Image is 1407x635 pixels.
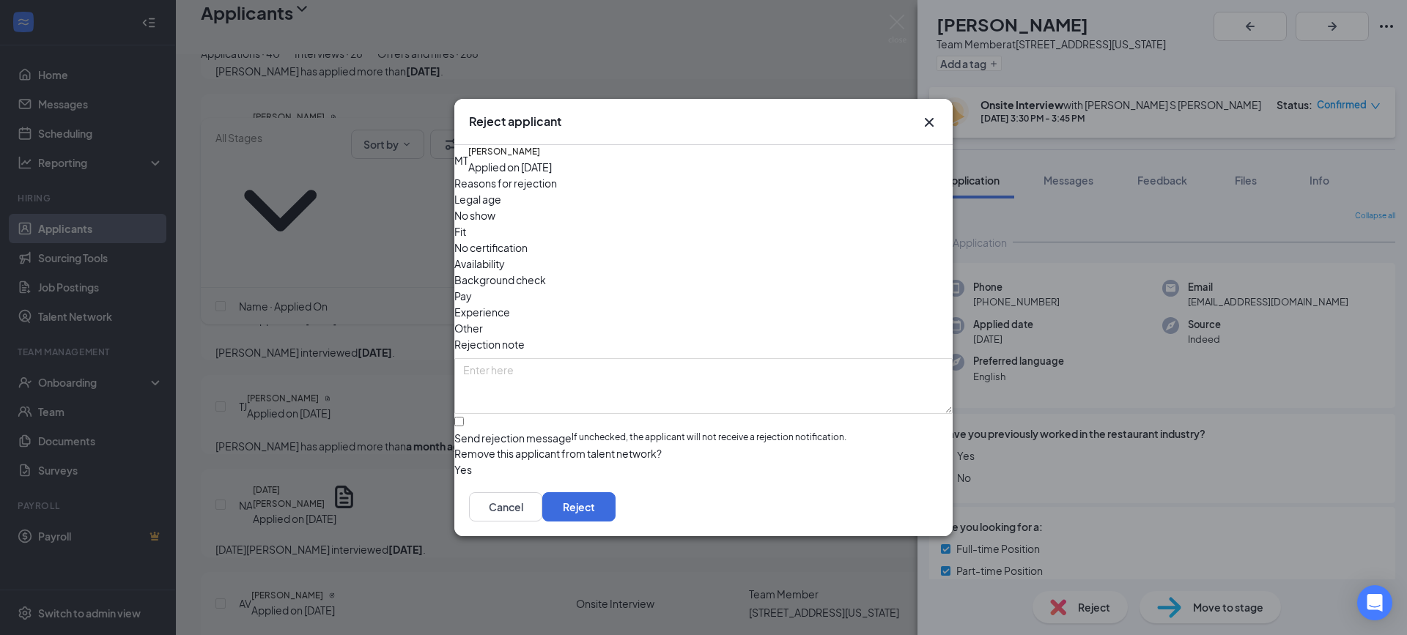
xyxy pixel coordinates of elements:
span: Background check [454,272,546,288]
div: Applied on [DATE] [468,159,552,175]
button: Close [920,114,938,131]
span: Remove this applicant from talent network? [454,447,662,460]
span: Yes [454,461,472,478]
button: Cancel [469,492,542,521]
span: Pay [454,288,472,304]
span: Reasons for rejection [454,177,557,190]
svg: Cross [920,114,938,131]
button: Reject [542,492,616,521]
span: Other [454,320,483,336]
input: Send rejection messageIf unchecked, the applicant will not receive a rejection notification. [454,417,464,426]
span: Fit [454,223,466,239]
div: Send rejection message [454,431,572,445]
h5: [PERSON_NAME] [468,145,540,158]
h3: Reject applicant [469,114,561,130]
span: Legal age [454,191,501,207]
span: Experience [454,304,510,320]
span: Availability [454,256,505,272]
span: No show [454,207,495,223]
div: Open Intercom Messenger [1357,585,1392,620]
span: Rejection note [454,338,525,351]
div: MT [454,152,468,168]
span: No certification [454,239,528,256]
span: If unchecked, the applicant will not receive a rejection notification. [572,431,846,445]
